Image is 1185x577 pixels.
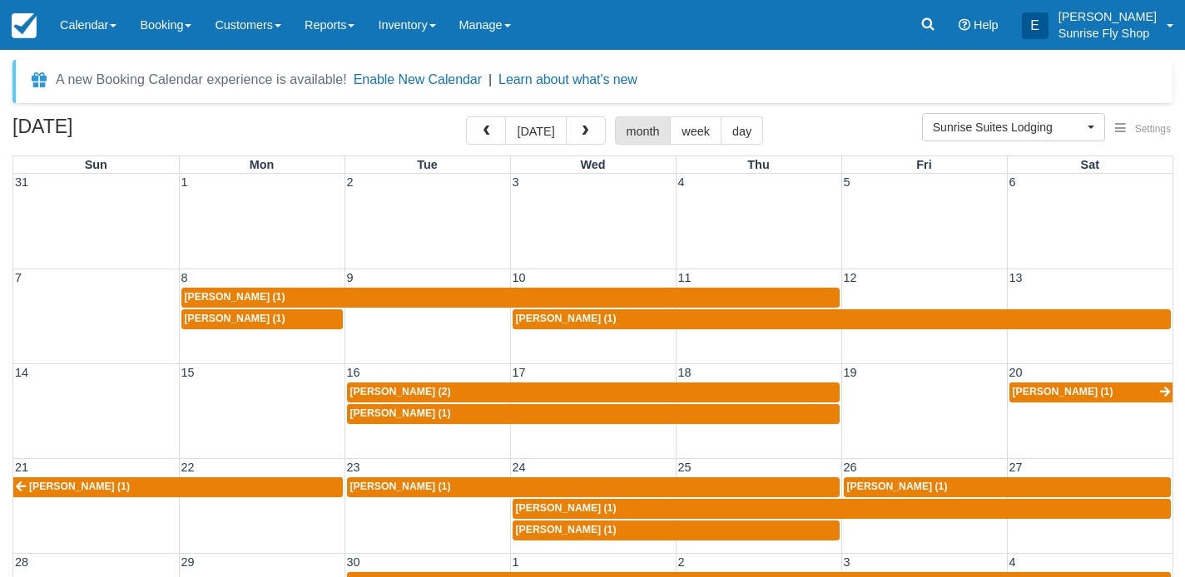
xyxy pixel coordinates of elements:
div: A new Booking Calendar experience is available! [56,70,347,90]
span: [PERSON_NAME] (1) [350,407,451,419]
span: Fri [916,158,931,171]
button: month [615,116,672,145]
a: [PERSON_NAME] (1) [347,404,840,424]
span: 12 [842,271,859,284]
span: 4 [1008,555,1018,569]
span: [PERSON_NAME] (1) [350,481,451,492]
span: 30 [345,555,362,569]
span: 14 [13,366,30,379]
a: [PERSON_NAME] (1) [513,309,1172,329]
a: [PERSON_NAME] (1) [513,520,840,540]
span: 15 [180,366,196,379]
span: [PERSON_NAME] (1) [1013,386,1113,397]
div: E [1022,12,1049,39]
a: Learn about what's new [498,72,637,86]
a: [PERSON_NAME] (1) [844,477,1172,497]
span: 6 [1008,175,1018,189]
span: 17 [511,366,528,379]
button: day [721,116,763,145]
span: 27 [1008,461,1024,474]
span: 1 [180,175,190,189]
span: Wed [580,158,605,171]
span: 4 [677,175,687,189]
span: 5 [842,175,852,189]
span: [PERSON_NAME] (1) [847,481,948,492]
span: 2 [345,175,355,189]
span: 23 [345,461,362,474]
span: Help [974,18,999,32]
a: [PERSON_NAME] (1) [181,309,343,329]
button: week [670,116,721,145]
span: Thu [747,158,769,171]
a: [PERSON_NAME] (1) [513,499,1172,519]
a: [PERSON_NAME] (1) [181,288,840,308]
span: [PERSON_NAME] (1) [516,502,617,514]
span: 16 [345,366,362,379]
span: Settings [1135,123,1171,135]
span: 10 [511,271,528,284]
span: 2 [677,555,687,569]
span: [PERSON_NAME] (1) [516,524,617,535]
h2: [DATE] [12,116,223,147]
a: [PERSON_NAME] (1) [347,477,840,497]
span: 11 [677,271,693,284]
button: [DATE] [505,116,566,145]
span: [PERSON_NAME] (1) [185,313,285,324]
a: [PERSON_NAME] (1) [13,477,343,497]
span: Mon [250,158,275,171]
span: 29 [180,555,196,569]
span: 25 [677,461,693,474]
span: [PERSON_NAME] (1) [516,313,617,324]
img: checkfront-main-nav-mini-logo.png [12,13,37,38]
span: [PERSON_NAME] (1) [29,481,130,492]
span: 3 [511,175,521,189]
span: 7 [13,271,23,284]
button: Enable New Calendar [354,72,482,88]
span: 3 [842,555,852,569]
span: 26 [842,461,859,474]
span: | [488,72,492,86]
i: Help [959,19,970,31]
p: [PERSON_NAME] [1059,8,1157,25]
span: 24 [511,461,528,474]
span: 21 [13,461,30,474]
a: [PERSON_NAME] (2) [347,382,840,402]
span: Sunrise Suites Lodging [933,119,1083,136]
button: Sunrise Suites Lodging [922,113,1105,141]
span: 9 [345,271,355,284]
p: Sunrise Fly Shop [1059,25,1157,42]
span: 31 [13,175,30,189]
span: [PERSON_NAME] (2) [350,386,451,397]
span: 13 [1008,271,1024,284]
span: 8 [180,271,190,284]
span: 20 [1008,366,1024,379]
button: Settings [1105,117,1181,141]
span: 28 [13,555,30,569]
span: 22 [180,461,196,474]
span: Sat [1081,158,1099,171]
span: 18 [677,366,693,379]
span: 19 [842,366,859,379]
a: [PERSON_NAME] (1) [1009,382,1173,402]
span: Sun [85,158,107,171]
span: Tue [417,158,438,171]
span: 1 [511,555,521,569]
span: [PERSON_NAME] (1) [185,291,285,303]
